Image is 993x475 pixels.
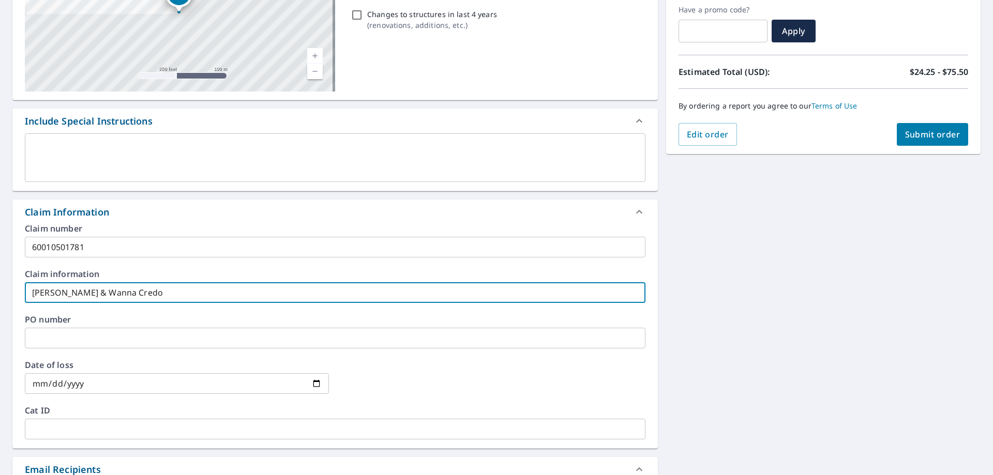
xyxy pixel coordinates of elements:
label: Claim information [25,270,645,278]
div: Claim Information [25,205,109,219]
a: Current Level 17, Zoom Out [307,64,323,79]
span: Edit order [687,129,729,140]
label: Date of loss [25,361,329,369]
div: Include Special Instructions [25,114,153,128]
button: Edit order [679,123,737,146]
div: Claim Information [12,200,658,224]
a: Terms of Use [811,101,857,111]
p: $24.25 - $75.50 [910,66,968,78]
label: Claim number [25,224,645,233]
div: Include Special Instructions [12,109,658,133]
p: ( renovations, additions, etc. ) [367,20,497,30]
label: Have a promo code? [679,5,768,14]
label: Cat ID [25,406,645,415]
button: Apply [772,20,816,42]
a: Current Level 17, Zoom In [307,48,323,64]
span: Submit order [905,129,960,140]
p: Changes to structures in last 4 years [367,9,497,20]
p: Estimated Total (USD): [679,66,823,78]
label: PO number [25,315,645,324]
button: Submit order [897,123,969,146]
span: Apply [780,25,807,37]
p: By ordering a report you agree to our [679,101,968,111]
